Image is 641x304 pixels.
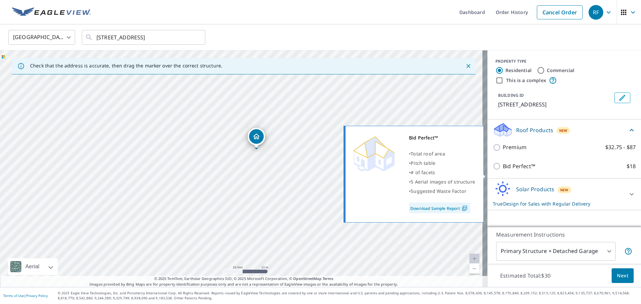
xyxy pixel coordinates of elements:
div: PROPERTY TYPE [495,58,633,64]
a: OpenStreetMap [293,276,321,281]
div: • [409,149,475,159]
label: Residential [505,67,531,74]
p: | [3,294,48,298]
p: $18 [627,162,636,171]
button: Next [612,268,634,283]
div: Primary Structure + Detached Garage [496,242,616,261]
a: Current Level 20, Zoom Out [469,264,479,274]
span: # of facets [411,169,435,176]
div: • [409,187,475,196]
img: Pdf Icon [460,205,469,211]
a: Privacy Policy [26,293,48,298]
div: [GEOGRAPHIC_DATA] [8,28,75,47]
span: Your report will include the primary structure and a detached garage if one exists. [624,247,632,255]
p: $32.75 - $87 [605,143,636,151]
span: New [560,187,569,193]
span: 5 Aerial images of structure [411,179,475,185]
div: RF [589,5,603,20]
a: Current Level 20, Zoom In Disabled [469,254,479,264]
span: Pitch table [411,160,435,166]
p: [STREET_ADDRESS] [498,100,612,108]
label: Commercial [547,67,575,74]
a: Download Sample Report [409,203,470,213]
a: Terms [323,276,334,281]
img: EV Logo [12,7,91,17]
span: Suggested Waste Factor [411,188,466,194]
div: Roof ProductsNew [493,122,636,138]
button: Edit building 1 [614,92,630,103]
p: TrueDesign for Sales with Regular Delivery [493,200,624,207]
img: Premium [351,133,397,173]
p: Solar Products [516,185,554,193]
div: Aerial [23,258,41,275]
div: • [409,159,475,168]
div: Bid Perfect™ [409,133,475,142]
p: Roof Products [516,126,553,134]
p: Measurement Instructions [496,231,632,239]
input: Search by address or latitude-longitude [96,28,192,47]
a: Terms of Use [3,293,24,298]
span: Next [617,272,628,280]
label: This is a complex [506,77,546,84]
p: © 2025 Eagle View Technologies, Inc. and Pictometry International Corp. All Rights Reserved. Repo... [58,291,638,301]
p: Bid Perfect™ [503,162,535,171]
div: Aerial [8,258,58,275]
p: Premium [503,143,526,151]
div: • [409,177,475,187]
p: BUILDING ID [498,92,524,98]
p: Check that the address is accurate, then drag the marker over the correct structure. [30,63,222,69]
div: Dropped pin, building 1, Residential property, 12606 Balm Riverview Rd Riverview, FL 33579 [248,128,265,148]
span: New [559,128,568,133]
div: • [409,168,475,177]
button: Close [464,62,473,70]
p: Estimated Total: $30 [495,268,556,283]
span: © 2025 TomTom, Earthstar Geographics SIO, © 2025 Microsoft Corporation, © [154,276,334,282]
div: Solar ProductsNewTrueDesign for Sales with Regular Delivery [493,181,636,207]
a: Cancel Order [537,5,583,19]
span: Total roof area [411,150,445,157]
